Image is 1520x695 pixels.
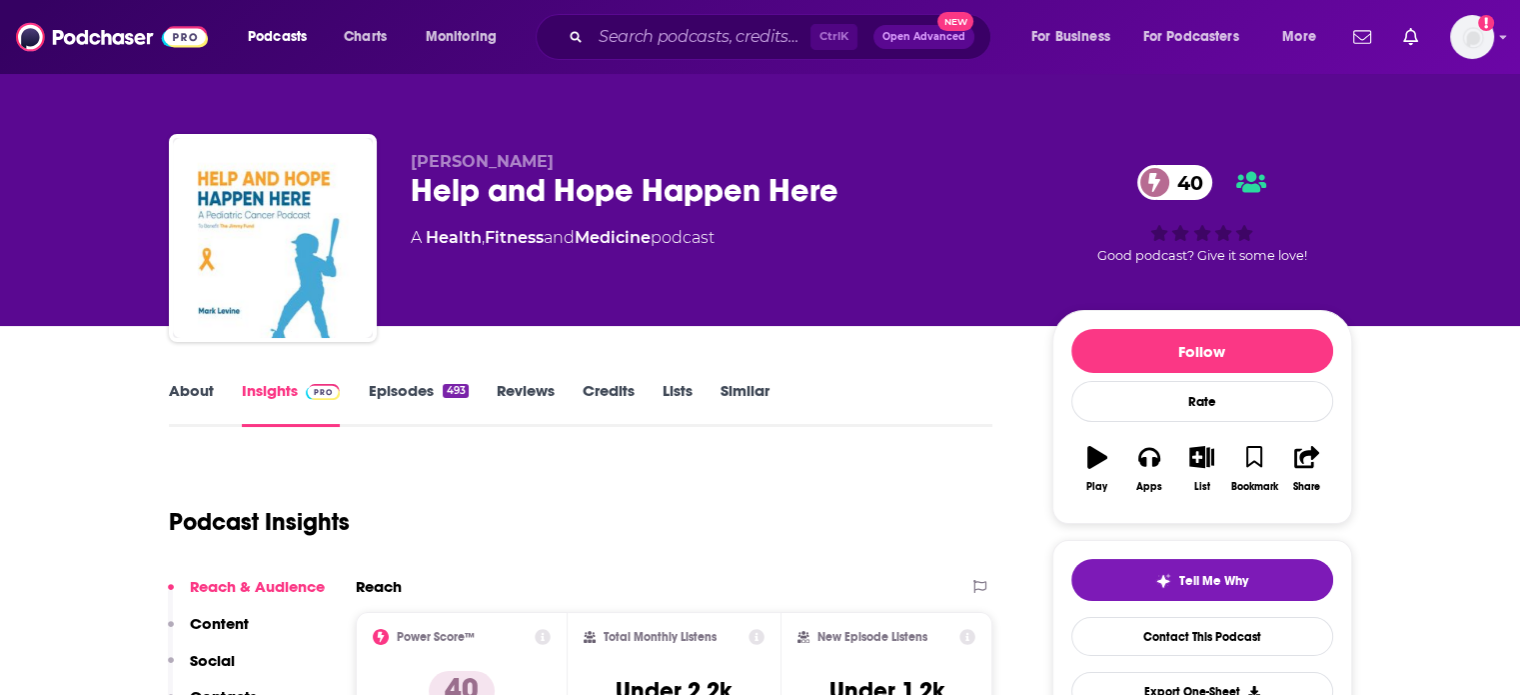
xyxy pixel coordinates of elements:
[591,21,810,53] input: Search podcasts, credits, & more...
[16,18,208,56] img: Podchaser - Follow, Share and Rate Podcasts
[1052,152,1352,276] div: 40Good podcast? Give it some love!
[1450,15,1494,59] span: Logged in as N0elleB7
[1268,21,1341,53] button: open menu
[604,630,717,644] h2: Total Monthly Listens
[168,651,235,688] button: Social
[1450,15,1494,59] img: User Profile
[583,381,635,427] a: Credits
[1086,481,1107,493] div: Play
[663,381,693,427] a: Lists
[1282,23,1316,51] span: More
[190,614,249,633] p: Content
[1137,165,1213,200] a: 40
[426,228,482,247] a: Health
[306,384,341,400] img: Podchaser Pro
[1194,481,1210,493] div: List
[1143,23,1239,51] span: For Podcasters
[1179,573,1248,589] span: Tell Me Why
[248,23,307,51] span: Podcasts
[426,23,497,51] span: Monitoring
[1155,573,1171,589] img: tell me why sparkle
[873,25,974,49] button: Open AdvancedNew
[443,384,468,398] div: 493
[1071,433,1123,505] button: Play
[412,21,523,53] button: open menu
[1293,481,1320,493] div: Share
[1123,433,1175,505] button: Apps
[356,577,402,596] h2: Reach
[344,23,387,51] span: Charts
[1230,481,1277,493] div: Bookmark
[1280,433,1332,505] button: Share
[1450,15,1494,59] button: Show profile menu
[810,24,857,50] span: Ctrl K
[169,507,350,537] h1: Podcast Insights
[1157,165,1213,200] span: 40
[817,630,927,644] h2: New Episode Listens
[397,630,475,644] h2: Power Score™
[168,614,249,651] button: Content
[1395,20,1426,54] a: Show notifications dropdown
[1136,481,1162,493] div: Apps
[544,228,575,247] span: and
[234,21,333,53] button: open menu
[555,14,1010,60] div: Search podcasts, credits, & more...
[173,138,373,338] img: Help and Hope Happen Here
[721,381,769,427] a: Similar
[331,21,399,53] a: Charts
[1097,248,1307,263] span: Good podcast? Give it some love!
[242,381,341,427] a: InsightsPodchaser Pro
[190,577,325,596] p: Reach & Audience
[411,152,554,171] span: [PERSON_NAME]
[1031,23,1110,51] span: For Business
[1478,15,1494,31] svg: Add a profile image
[1228,433,1280,505] button: Bookmark
[168,577,325,614] button: Reach & Audience
[1071,381,1333,422] div: Rate
[1130,21,1268,53] button: open menu
[1071,617,1333,656] a: Contact This Podcast
[1071,559,1333,601] button: tell me why sparkleTell Me Why
[937,12,973,31] span: New
[882,32,965,42] span: Open Advanced
[485,228,544,247] a: Fitness
[169,381,214,427] a: About
[368,381,468,427] a: Episodes493
[1017,21,1135,53] button: open menu
[1175,433,1227,505] button: List
[482,228,485,247] span: ,
[497,381,555,427] a: Reviews
[411,226,715,250] div: A podcast
[190,651,235,670] p: Social
[1071,329,1333,373] button: Follow
[1345,20,1379,54] a: Show notifications dropdown
[575,228,651,247] a: Medicine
